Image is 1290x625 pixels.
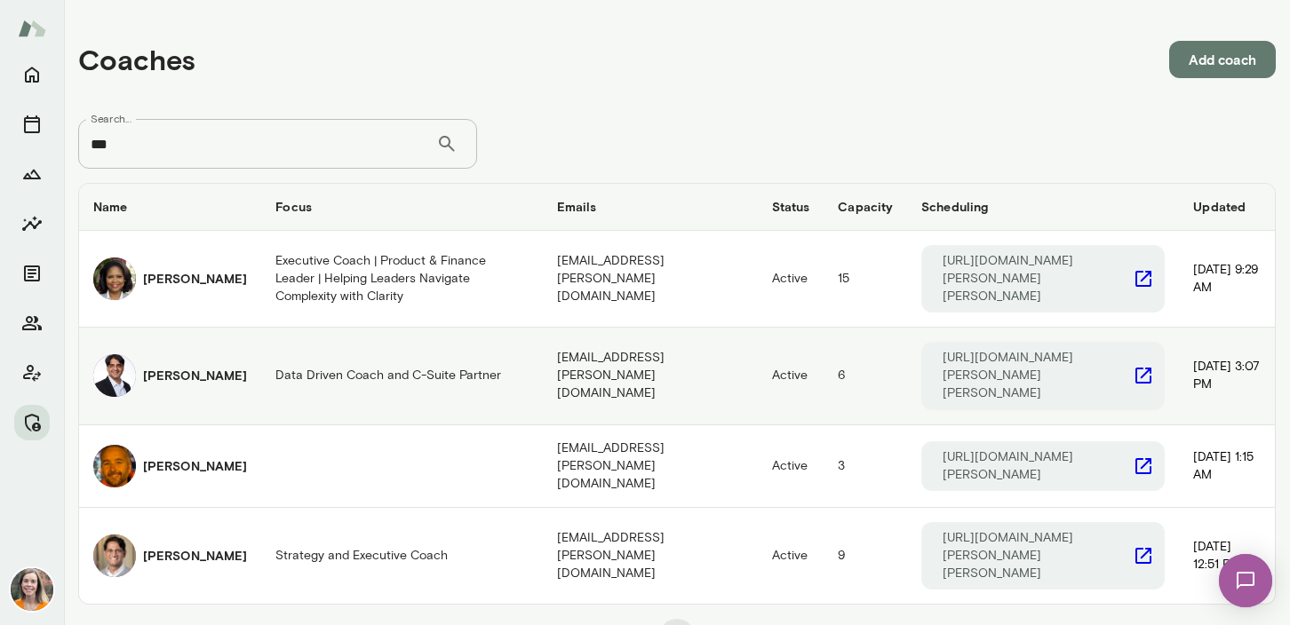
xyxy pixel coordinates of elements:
[543,508,758,604] td: [EMAIL_ADDRESS][PERSON_NAME][DOMAIN_NAME]
[758,231,824,328] td: Active
[18,12,46,45] img: Mento
[93,198,247,216] h6: Name
[943,448,1133,484] p: [URL][DOMAIN_NAME][PERSON_NAME]
[543,231,758,328] td: [EMAIL_ADDRESS][PERSON_NAME][DOMAIN_NAME]
[1179,508,1275,604] td: [DATE] 12:51 PM
[943,529,1133,582] p: [URL][DOMAIN_NAME][PERSON_NAME][PERSON_NAME]
[838,198,893,216] h6: Capacity
[543,425,758,508] td: [EMAIL_ADDRESS][PERSON_NAME][DOMAIN_NAME]
[758,328,824,424] td: Active
[14,57,50,92] button: Home
[93,534,136,577] img: Vijay Rajendran
[14,305,50,341] button: Members
[143,367,247,384] h6: [PERSON_NAME]
[14,405,50,440] button: Manage
[543,328,758,424] td: [EMAIL_ADDRESS][PERSON_NAME][DOMAIN_NAME]
[14,355,50,391] button: Client app
[143,547,247,565] h6: [PERSON_NAME]
[758,508,824,604] td: Active
[261,328,543,424] td: Data Driven Coach and C-Suite Partner
[824,425,907,508] td: 3
[1179,328,1275,424] td: [DATE] 3:07 PM
[1179,231,1275,328] td: [DATE] 9:29 AM
[91,111,131,126] label: Search...
[557,198,744,216] h6: Emails
[758,425,824,508] td: Active
[93,257,136,300] img: Cheryl Mills
[943,252,1133,305] p: [URL][DOMAIN_NAME][PERSON_NAME][PERSON_NAME]
[78,43,195,76] h4: Coaches
[1193,198,1261,216] h6: Updated
[943,349,1133,402] p: [URL][DOMAIN_NAME][PERSON_NAME][PERSON_NAME]
[14,206,50,241] button: Insights
[93,354,136,397] img: Raj Manghani
[261,508,543,604] td: Strategy and Executive Coach
[772,198,810,216] h6: Status
[275,198,529,216] h6: Focus
[261,231,543,328] td: Executive Coach | Product & Finance Leader | Helping Leaders Navigate Complexity with Clarity
[824,328,907,424] td: 6
[921,198,1165,216] h6: Scheduling
[14,256,50,291] button: Documents
[143,457,247,475] h6: [PERSON_NAME]
[14,107,50,142] button: Sessions
[79,184,1275,603] table: coaches table
[1169,41,1276,78] button: Add coach
[93,445,136,487] img: Remy Bleijendaal
[143,270,247,288] h6: [PERSON_NAME]
[824,231,907,328] td: 15
[824,508,907,604] td: 9
[14,156,50,192] button: Growth Plan
[11,568,53,611] img: Carrie Kelly
[1179,425,1275,508] td: [DATE] 1:15 AM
